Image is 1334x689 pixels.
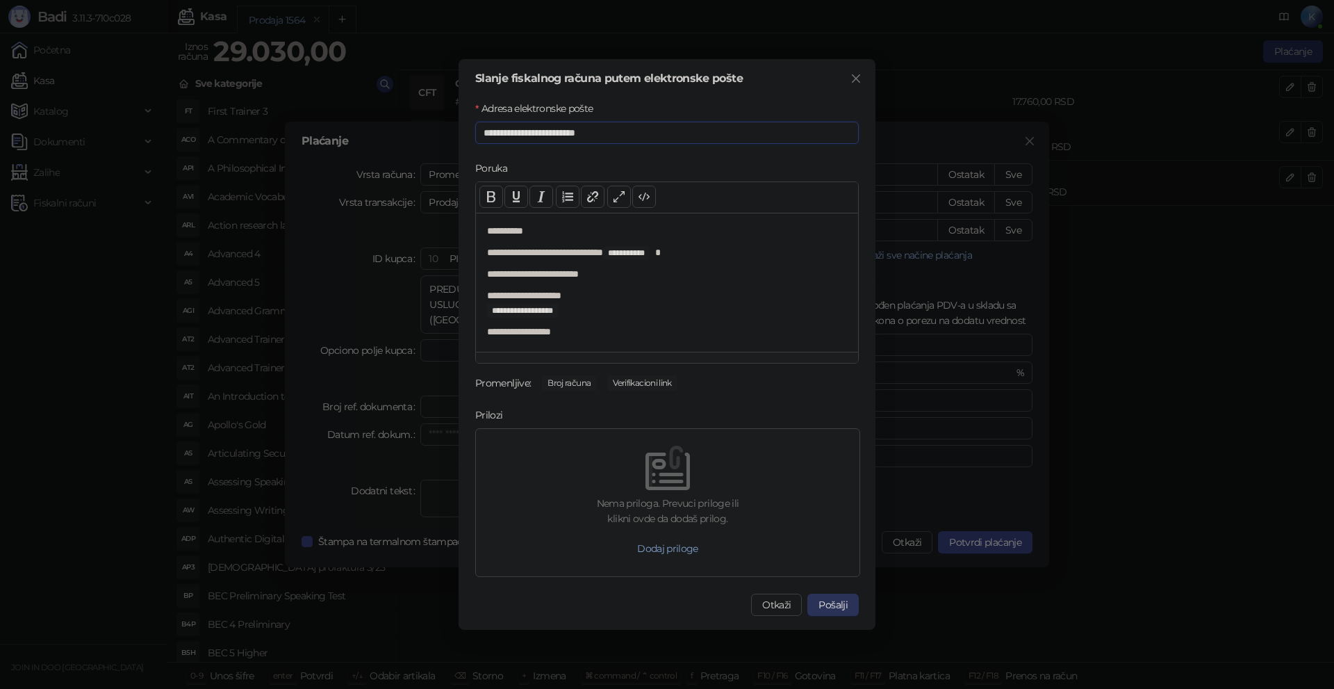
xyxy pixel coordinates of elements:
div: Slanje fiskalnog računa putem elektronske pošte [475,73,859,84]
button: Bold [479,186,503,208]
div: Promenljive: [475,375,531,391]
button: Full screen [607,186,631,208]
span: Zatvori [845,73,867,84]
button: Link [581,186,604,208]
div: Nema priloga. Prevuci priloge ili klikni ovde da dodaš prilog. [481,496,854,526]
button: Dodaj priloge [626,537,709,560]
span: close [850,73,862,84]
span: emptyNema priloga. Prevuci priloge iliklikni ovde da dodaš prilog.Dodaj priloge [481,435,854,571]
button: Pošalji [807,594,859,616]
button: List [556,186,579,208]
button: Italic [529,186,553,208]
button: Otkaži [751,594,802,616]
input: Adresa elektronske pošte [475,122,859,144]
span: Broj računa [542,375,596,391]
label: Poruka [475,161,516,176]
button: Underline [504,186,528,208]
button: Close [845,67,867,90]
img: empty [645,446,690,490]
label: Adresa elektronske pošte [475,101,602,116]
label: Prilozi [475,407,511,423]
button: Code view [632,186,656,208]
span: Verifikacioni link [607,375,677,391]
